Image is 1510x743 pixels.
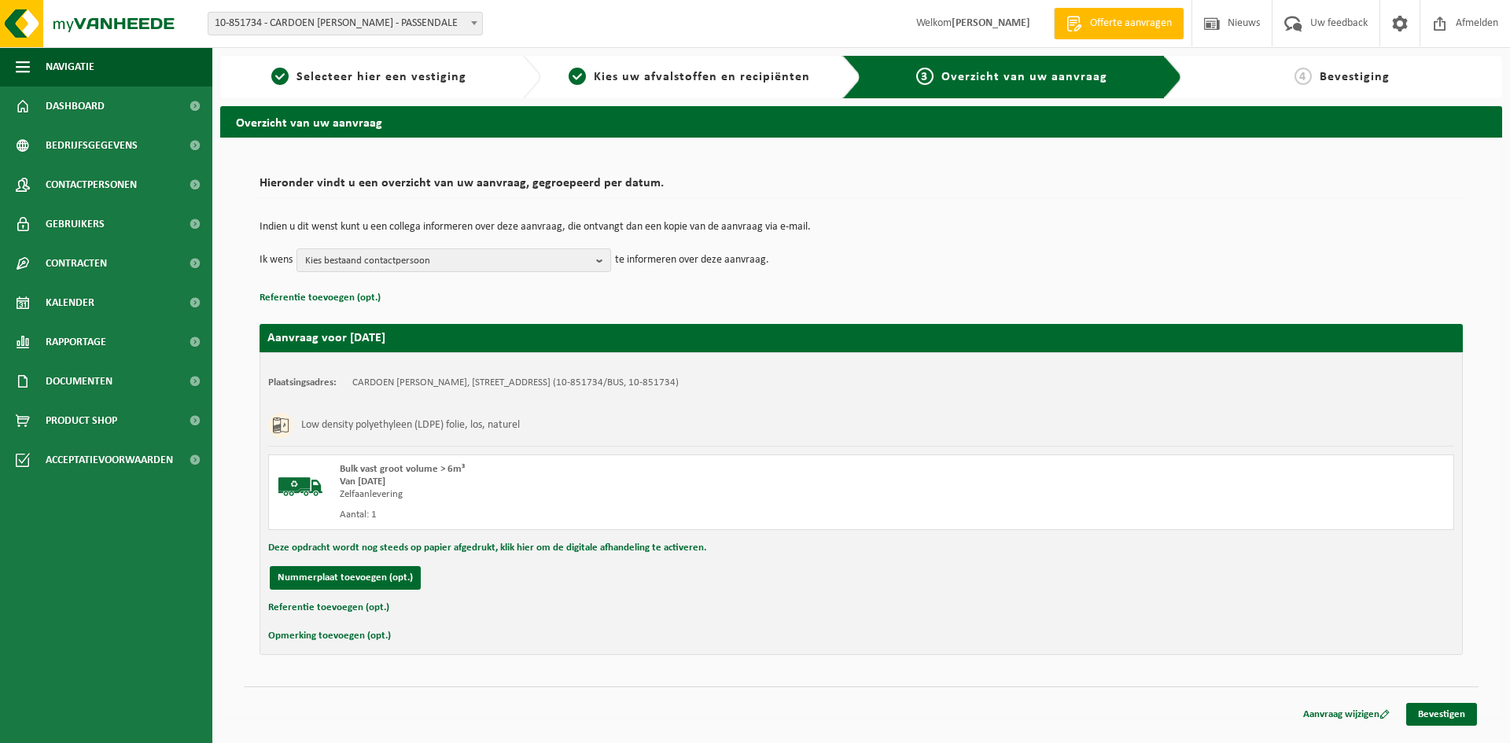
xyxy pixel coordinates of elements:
[594,71,810,83] span: Kies uw afvalstoffen en recipiënten
[260,288,381,308] button: Referentie toevoegen (opt.)
[271,68,289,85] span: 1
[46,47,94,86] span: Navigatie
[268,598,389,618] button: Referentie toevoegen (opt.)
[277,463,324,510] img: BL-SO-LV.png
[301,413,520,438] h3: Low density polyethyleen (LDPE) folie, los, naturel
[46,126,138,165] span: Bedrijfsgegevens
[268,538,706,558] button: Deze opdracht wordt nog steeds op papier afgedrukt, klik hier om de digitale afhandeling te activ...
[260,177,1463,198] h2: Hieronder vindt u een overzicht van uw aanvraag, gegroepeerd per datum.
[46,322,106,362] span: Rapportage
[46,244,107,283] span: Contracten
[46,165,137,204] span: Contactpersonen
[941,71,1107,83] span: Overzicht van uw aanvraag
[569,68,586,85] span: 2
[305,249,590,273] span: Kies bestaand contactpersoon
[296,248,611,272] button: Kies bestaand contactpersoon
[228,68,510,86] a: 1Selecteer hier een vestiging
[340,464,465,474] span: Bulk vast groot volume > 6m³
[340,509,924,521] div: Aantal: 1
[296,71,466,83] span: Selecteer hier een vestiging
[208,13,482,35] span: 10-851734 - CARDOEN VERMEULEN SIEN - PASSENDALE
[46,86,105,126] span: Dashboard
[46,401,117,440] span: Product Shop
[916,68,934,85] span: 3
[1295,68,1312,85] span: 4
[46,440,173,480] span: Acceptatievoorwaarden
[270,566,421,590] button: Nummerplaat toevoegen (opt.)
[220,106,1502,137] h2: Overzicht van uw aanvraag
[340,488,924,501] div: Zelfaanlevering
[268,626,391,646] button: Opmerking toevoegen (opt.)
[46,204,105,244] span: Gebruikers
[268,377,337,388] strong: Plaatsingsadres:
[1054,8,1184,39] a: Offerte aanvragen
[260,248,293,272] p: Ik wens
[1406,703,1477,726] a: Bevestigen
[46,283,94,322] span: Kalender
[1291,703,1401,726] a: Aanvraag wijzigen
[1320,71,1390,83] span: Bevestiging
[267,332,385,344] strong: Aanvraag voor [DATE]
[208,12,483,35] span: 10-851734 - CARDOEN VERMEULEN SIEN - PASSENDALE
[340,476,385,487] strong: Van [DATE]
[615,248,769,272] p: te informeren over deze aanvraag.
[46,362,112,401] span: Documenten
[549,68,830,86] a: 2Kies uw afvalstoffen en recipiënten
[352,377,679,389] td: CARDOEN [PERSON_NAME], [STREET_ADDRESS] (10-851734/BUS, 10-851734)
[260,222,1463,233] p: Indien u dit wenst kunt u een collega informeren over deze aanvraag, die ontvangt dan een kopie v...
[952,17,1030,29] strong: [PERSON_NAME]
[1086,16,1176,31] span: Offerte aanvragen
